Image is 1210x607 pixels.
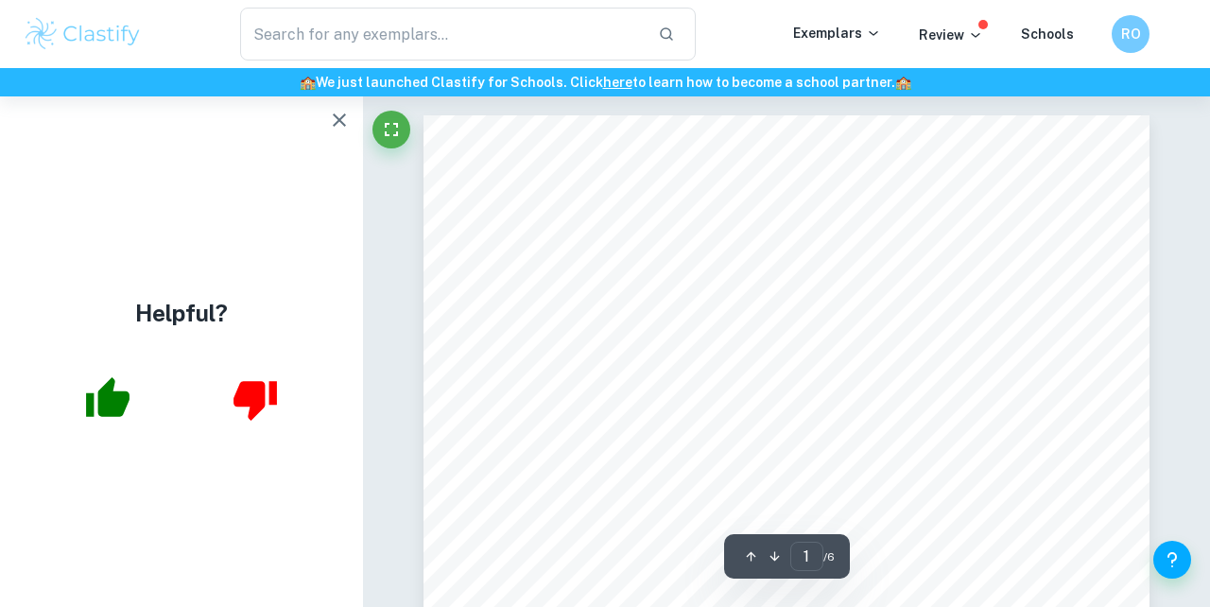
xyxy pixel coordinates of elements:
button: RO [1112,15,1149,53]
span: 🏫 [895,75,911,90]
h4: Helpful? [135,296,228,330]
span: 🏫 [300,75,316,90]
h6: We just launched Clastify for Schools. Click to learn how to become a school partner. [4,72,1206,93]
span: ENSAYO DE NIVEL SUPERIOR [680,344,893,358]
h6: RO [1120,24,1142,44]
span: / 6 [823,548,835,565]
button: Fullscreen [372,111,410,148]
input: Search for any exemplars... [240,8,643,61]
a: Schools [1021,26,1074,42]
img: Clastify logo [23,15,143,53]
p: Review [919,25,983,45]
a: here [603,75,632,90]
button: Help and Feedback [1153,541,1191,579]
p: Exemplars [793,23,881,43]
